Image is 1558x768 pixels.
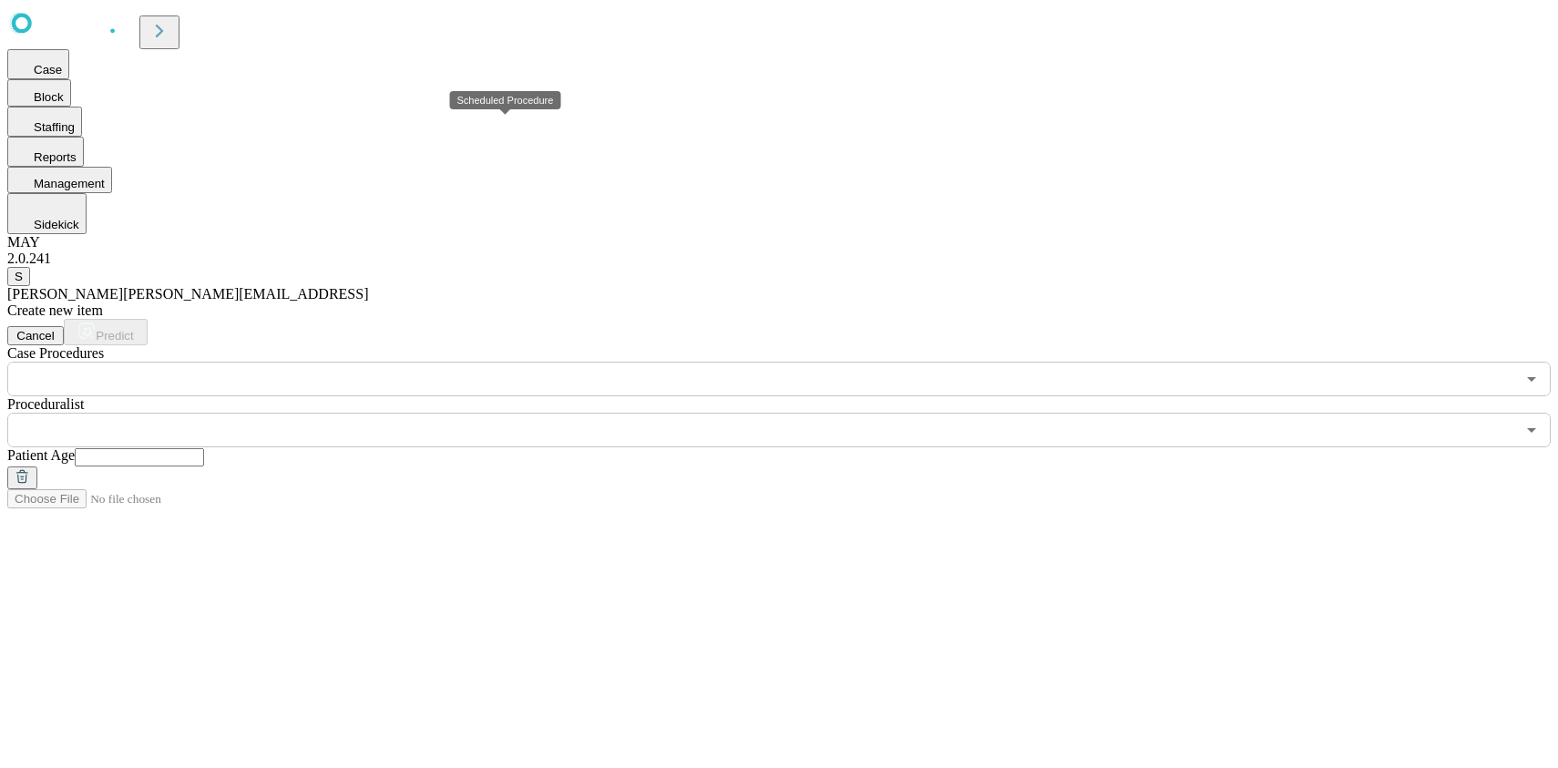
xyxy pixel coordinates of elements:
span: Management [34,177,105,190]
button: Open [1519,417,1544,443]
span: Proceduralist [7,396,84,412]
button: Block [7,79,71,107]
span: Patient Age [7,447,75,463]
button: Case [7,49,69,79]
span: Block [34,90,64,104]
span: Staffing [34,120,75,134]
button: S [7,267,30,286]
div: MAY [7,234,1551,251]
button: Sidekick [7,193,87,234]
div: Scheduled Procedure [450,91,561,109]
button: Open [1519,366,1544,392]
div: 2.0.241 [7,251,1551,267]
span: Create new item [7,302,103,318]
span: Cancel [16,329,55,343]
span: S [15,270,23,283]
button: Staffing [7,107,82,137]
button: Cancel [7,326,64,345]
span: [PERSON_NAME][EMAIL_ADDRESS] [123,286,368,302]
button: Management [7,167,112,193]
span: Reports [34,150,77,164]
button: Predict [64,319,148,345]
span: Scheduled Procedure [7,345,104,361]
span: Sidekick [34,218,79,231]
span: Predict [96,329,133,343]
span: Case [34,63,62,77]
button: Reports [7,137,84,167]
span: [PERSON_NAME] [7,286,123,302]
